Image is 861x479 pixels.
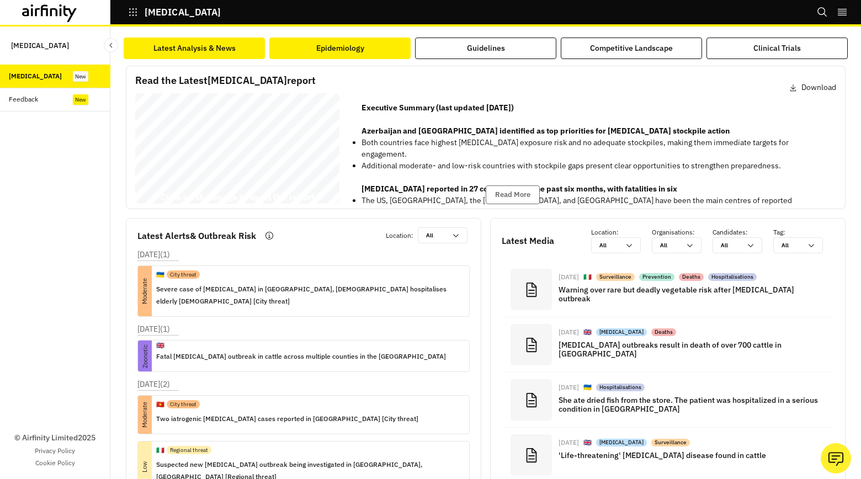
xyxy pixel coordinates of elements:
p: Hospitalisations [711,273,753,281]
p: Surveillance [655,439,687,446]
p: Moderate [126,408,164,422]
a: [DATE]🇮🇹SurveillancePreventionDeathsHospitalisationsWarning over rare but deadly vegetable risk a... [502,262,834,317]
p: Surveillance [599,273,631,281]
p: Prevention [642,273,671,281]
p: 🇮🇹 [156,445,164,455]
p: Location : [386,231,413,241]
a: [DATE]🇺🇦HospitalisationsShe ate dried fish from the store. The patient was hospitalized in a seri... [502,372,834,428]
p: 🇺🇦 [583,383,592,392]
button: Close Sidebar [104,38,118,52]
p: [MEDICAL_DATA] [599,439,644,446]
div: Feedback [9,94,38,104]
p: Zoonotic [130,349,161,363]
p: 'Life-threatening' [MEDICAL_DATA] disease found in cattle [559,451,825,460]
p: Warning over rare but deadly vegetable risk after [MEDICAL_DATA] outbreak [559,285,825,303]
p: Latest Media [502,234,554,247]
p: © Airfinity Limited 2025 [14,432,95,444]
p: [MEDICAL_DATA] [599,328,644,336]
div: New [73,71,88,82]
span: © 2025 [142,203,147,204]
p: Candidates : [713,227,773,237]
p: Fatal [MEDICAL_DATA] outbreak in cattle across multiple counties in the [GEOGRAPHIC_DATA] [156,350,446,363]
div: Guidelines [467,42,505,54]
p: 🇮🇹 [583,273,592,282]
p: Low [120,460,170,473]
p: Latest Alerts & Outbreak Risk [137,229,256,242]
strong: Executive Summary (last updated [DATE]) Azerbaijan and [GEOGRAPHIC_DATA] identified as top priori... [362,103,730,136]
span: Airfinity [147,203,152,204]
span: annual Report [210,120,290,132]
p: Two iatrogenic [MEDICAL_DATA] cases reported in [GEOGRAPHIC_DATA] [City threat] [156,413,418,425]
div: [DATE] [559,439,579,446]
p: 🇬🇧 [156,340,164,350]
div: Epidemiology [316,42,364,54]
span: This Airfinity report is intended to be used by [PERSON_NAME] at null exclusively. Not for reprod... [168,101,299,194]
button: Search [817,3,828,22]
div: [DATE] [559,384,579,391]
p: Tag : [773,227,834,237]
p: City threat [170,400,196,408]
a: [DATE]🇬🇧[MEDICAL_DATA]Deaths[MEDICAL_DATA] outbreaks result in death of over 700 cattle in [GEOGR... [502,317,834,372]
div: Clinical Trials [753,42,801,54]
p: Hospitalisations [599,384,641,391]
span: [DATE] [140,176,182,189]
div: Competitive Landscape [590,42,673,54]
p: Regional threat [170,446,208,454]
button: Read More [486,185,540,204]
span: - [205,120,210,132]
p: The US, [GEOGRAPHIC_DATA], the [GEOGRAPHIC_DATA], and [GEOGRAPHIC_DATA] have been the main centre... [362,195,827,218]
p: 🇺🇦 [156,270,164,280]
p: Both countries face highest [MEDICAL_DATA] exposure risk and no adequate stockpiles, making them ... [362,137,827,160]
p: Additional moderate- and low-risk countries with stockpile gaps present clear opportunities to st... [362,160,827,172]
p: Deaths [682,273,700,281]
p: [DATE] ( 2 ) [137,379,170,390]
p: Download [801,82,836,93]
p: Severe case of [MEDICAL_DATA] in [GEOGRAPHIC_DATA], [DEMOGRAPHIC_DATA] hospitalises elderly [DEMO... [156,283,460,307]
a: Cookie Policy [35,458,75,468]
div: [DATE] [559,329,579,336]
p: 🇻🇳 [156,400,164,409]
span: [MEDICAL_DATA] Bi [140,120,260,132]
p: [MEDICAL_DATA] [11,35,69,56]
div: New [73,94,88,105]
span: Private & Co nfidential [154,203,168,204]
p: 🇬🇧 [583,438,592,448]
p: She ate dried fish from the store. The patient was hospitalized in a serious condition in [GEOGRA... [559,396,825,413]
strong: [MEDICAL_DATA] reported in 27 countries over the past six months, with fatalities in six [362,184,677,194]
p: City threat [170,270,196,279]
a: Privacy Policy [35,446,75,456]
div: Latest Analysis & News [153,42,236,54]
p: [MEDICAL_DATA] outbreaks result in death of over 700 cattle in [GEOGRAPHIC_DATA] [559,340,825,358]
div: [MEDICAL_DATA] [9,71,62,81]
p: Organisations : [652,227,713,237]
p: [DATE] ( 1 ) [137,249,170,260]
p: Deaths [655,328,673,336]
button: [MEDICAL_DATA] [128,3,221,22]
p: [MEDICAL_DATA] [145,7,221,17]
p: [DATE] ( 1 ) [137,323,170,335]
p: Moderate [120,284,170,298]
div: [DATE] [559,274,579,280]
button: Ask our analysts [821,443,851,473]
p: Read the Latest [MEDICAL_DATA] report [135,73,316,88]
p: 🇬🇧 [583,328,592,337]
p: Location : [591,227,652,237]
